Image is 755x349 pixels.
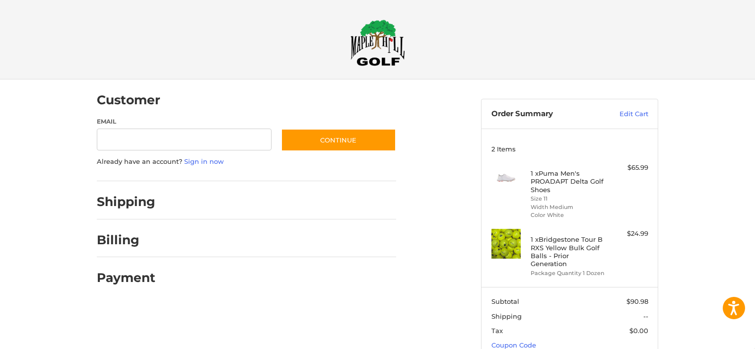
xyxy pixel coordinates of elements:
[97,270,155,285] h2: Payment
[609,229,648,239] div: $24.99
[531,211,607,219] li: Color White
[491,109,598,119] h3: Order Summary
[97,92,160,108] h2: Customer
[491,145,648,153] h3: 2 Items
[491,341,536,349] a: Coupon Code
[491,297,519,305] span: Subtotal
[184,157,224,165] a: Sign in now
[629,327,648,335] span: $0.00
[350,19,405,66] img: Maple Hill Golf
[97,232,155,248] h2: Billing
[531,269,607,278] li: Package Quantity 1 Dozen
[609,163,648,173] div: $65.99
[281,129,396,151] button: Continue
[97,117,272,126] label: Email
[531,235,607,268] h4: 1 x Bridgestone Tour B RXS Yellow Bulk Golf Balls - Prior Generation
[643,312,648,320] span: --
[531,169,607,194] h4: 1 x Puma Men's PROADAPT Delta Golf Shoes
[97,157,396,167] p: Already have an account?
[97,194,155,209] h2: Shipping
[531,195,607,203] li: Size 11
[491,312,522,320] span: Shipping
[598,109,648,119] a: Edit Cart
[491,327,503,335] span: Tax
[626,297,648,305] span: $90.98
[531,203,607,211] li: Width Medium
